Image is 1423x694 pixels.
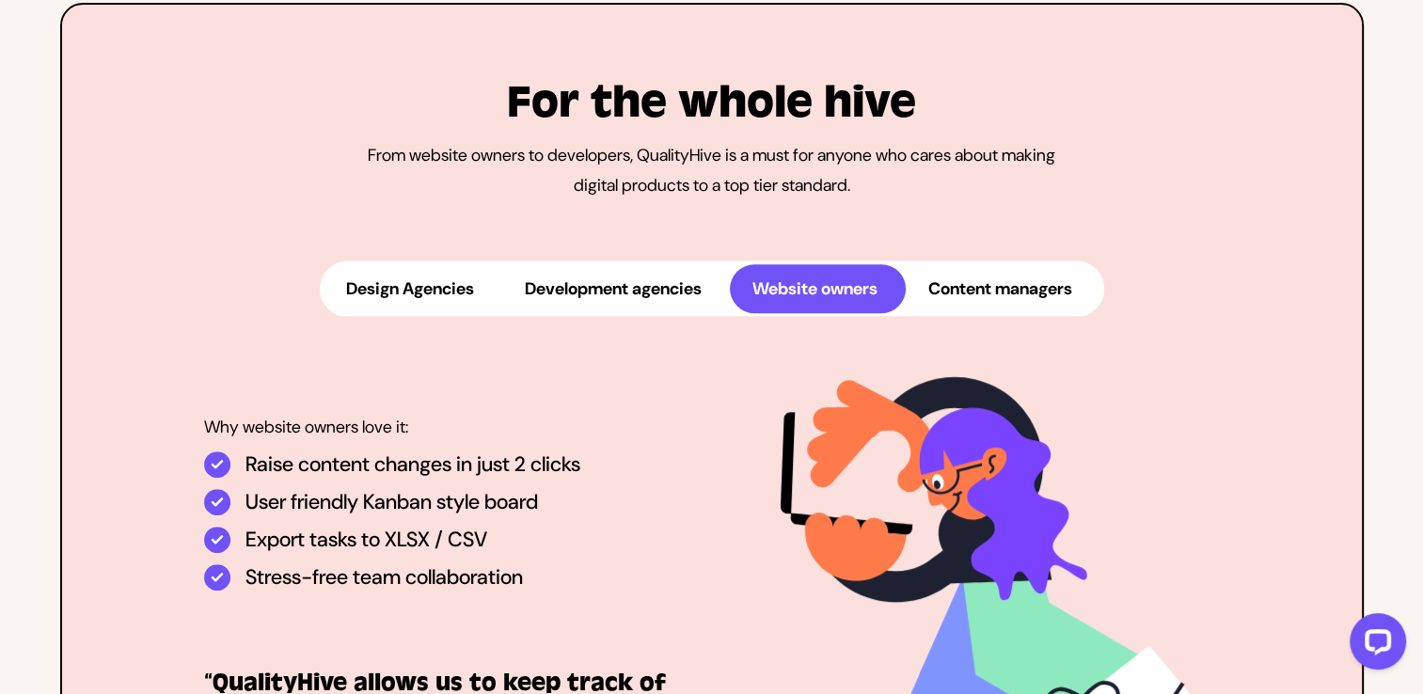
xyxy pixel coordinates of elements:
[365,140,1058,200] p: From website owners to developers, QualityHive is a must for anyone who cares about making digita...
[365,80,1058,125] h2: For the whole hive
[245,451,580,478] p: Raise content changes in just 2 clicks
[502,264,730,313] button: Development agencies
[204,414,671,440] p: Why website owners love it:
[906,264,1100,313] button: Content managers
[730,264,906,313] button: Website owners
[245,489,538,515] p: User friendly Kanban style board
[204,527,230,553] img: Export tasks to XLSX / CSV
[204,564,230,591] img: Stress-free team collaboration
[204,489,230,515] img: User friendly Kanban style board
[245,527,487,553] p: Export tasks to XLSX / CSV
[1335,606,1414,685] iframe: LiveChat chat widget
[245,564,523,591] p: Stress-free team collaboration
[324,264,502,313] button: Design Agencies
[204,451,230,478] img: Raise content changes in just 2 clicks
